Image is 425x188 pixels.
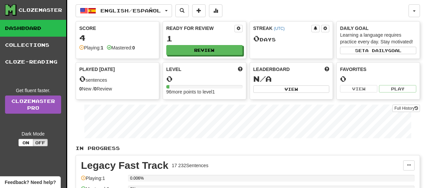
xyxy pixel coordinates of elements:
[365,48,388,53] span: a daily
[253,25,312,32] div: Streak
[81,160,168,171] div: Legacy Fast Track
[253,66,290,73] span: Leaderboard
[209,4,222,17] button: More stats
[166,88,243,95] div: 96 more points to level 1
[192,4,206,17] button: Add sentence to collection
[132,45,135,50] strong: 0
[79,25,156,32] div: Score
[5,179,56,186] span: Open feedback widget
[175,4,189,17] button: Search sentences
[107,44,135,51] div: Mastered:
[166,25,235,32] div: Ready for Review
[238,66,243,73] span: Score more points to level up
[340,32,416,45] div: Learning a language requires practice every day. Stay motivated!
[5,96,61,114] a: ClozemasterPro
[5,87,61,94] div: Get fluent faster.
[79,86,82,91] strong: 0
[76,145,420,152] p: In Progress
[79,85,156,92] div: New / Review
[166,66,181,73] span: Level
[76,4,172,17] button: English/Español
[94,86,97,91] strong: 0
[33,139,48,146] button: Off
[18,7,62,13] div: Clozemaster
[79,75,156,83] div: sentences
[340,85,377,92] button: View
[166,75,243,83] div: 0
[18,139,33,146] button: On
[101,45,103,50] strong: 1
[340,66,416,73] div: Favorites
[79,74,86,83] span: 0
[79,66,115,73] span: Played [DATE]
[5,130,61,137] div: Dark Mode
[172,162,208,169] div: 17 232 Sentences
[253,34,330,43] div: Day s
[166,45,243,55] button: Review
[379,85,416,92] button: Play
[253,85,330,93] button: View
[79,34,156,42] div: 4
[100,8,161,13] span: English / Español
[340,47,416,54] button: Seta dailygoal
[166,34,243,43] div: 1
[340,25,416,32] div: Daily Goal
[274,26,285,31] a: (UTC)
[253,34,260,43] span: 0
[81,175,125,186] div: Playing: 1
[340,75,416,83] div: 0
[325,66,329,73] span: This week in points, UTC
[79,44,103,51] div: Playing:
[392,105,420,112] button: Full History
[253,74,272,83] span: N/A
